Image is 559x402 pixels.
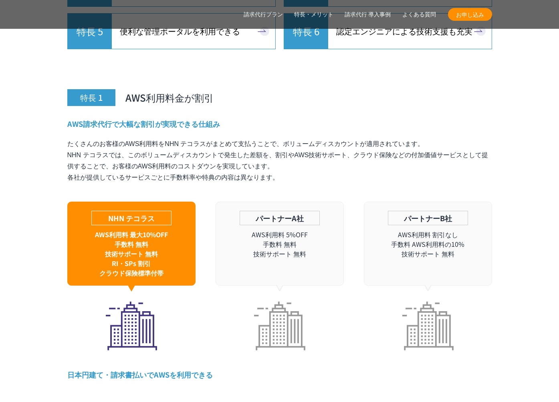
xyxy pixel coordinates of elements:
[402,10,436,19] a: よくある質問
[67,13,276,49] a: 特長 5 便利な管理ポータルを利用できる
[125,91,214,104] span: AWS利用料金が割引
[336,25,472,38] span: 認定エンジニアによる技術支援も充実
[345,10,391,19] a: 請求代行 導入事例
[388,211,468,225] p: パートナーB社
[67,138,492,183] p: たくさんのお客様のAWS利用料をNHN テコラスがまとめて支払うことで、ボリュームディスカウントが適用されています。 NHN テコラスでは、このボリュームディスカウントで発生した差額を、割引やA...
[448,8,492,21] a: お申し込み
[294,10,333,19] a: 特長・メリット
[448,10,492,19] span: お申し込み
[284,13,492,49] a: 特長 6 認定エンジニアによる技術支援も充実
[91,211,172,225] p: NHN テコラス
[67,119,492,129] h4: AWS請求代行で大幅な割引が実現できる仕組み
[364,230,492,258] p: AWS利用料 割引なし 手数料 AWS利用料の10% 技術サポート 無料
[244,10,283,19] a: 請求代行プラン
[68,14,112,49] span: 特長 5
[67,89,115,106] span: 特長 1
[240,211,320,225] p: パートナーA社
[67,370,492,380] h4: 日本円建て・請求書払いでAWSを利用できる
[284,14,328,49] span: 特長 6
[216,230,343,258] p: AWS利用料 5%OFF 手数料 無料 技術サポート 無料
[120,25,240,38] span: 便利な管理ポータルを利用 できる
[68,230,195,278] p: AWS利用料 最大10%OFF 手数料 無料 技術サポート 無料 RI・SPs 割引 クラウド保険標準付帯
